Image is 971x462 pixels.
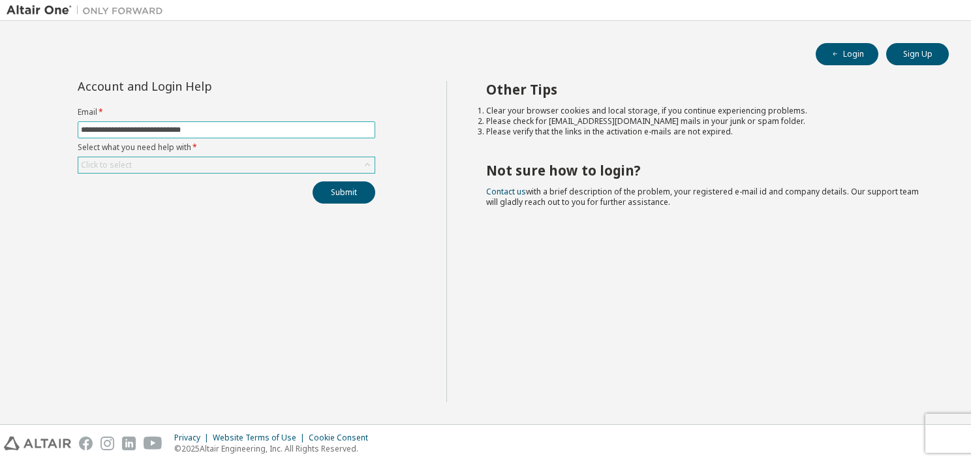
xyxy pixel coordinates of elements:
label: Email [78,107,375,117]
h2: Not sure how to login? [486,162,926,179]
h2: Other Tips [486,81,926,98]
li: Please verify that the links in the activation e-mails are not expired. [486,127,926,137]
div: Click to select [78,157,375,173]
button: Login [816,43,878,65]
img: facebook.svg [79,437,93,450]
label: Select what you need help with [78,142,375,153]
p: © 2025 Altair Engineering, Inc. All Rights Reserved. [174,443,376,454]
div: Account and Login Help [78,81,316,91]
div: Click to select [81,160,132,170]
div: Website Terms of Use [213,433,309,443]
button: Submit [313,181,375,204]
li: Please check for [EMAIL_ADDRESS][DOMAIN_NAME] mails in your junk or spam folder. [486,116,926,127]
img: altair_logo.svg [4,437,71,450]
span: with a brief description of the problem, your registered e-mail id and company details. Our suppo... [486,186,919,208]
a: Contact us [486,186,526,197]
li: Clear your browser cookies and local storage, if you continue experiencing problems. [486,106,926,116]
img: instagram.svg [100,437,114,450]
img: linkedin.svg [122,437,136,450]
img: youtube.svg [144,437,162,450]
div: Cookie Consent [309,433,376,443]
img: Altair One [7,4,170,17]
div: Privacy [174,433,213,443]
button: Sign Up [886,43,949,65]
